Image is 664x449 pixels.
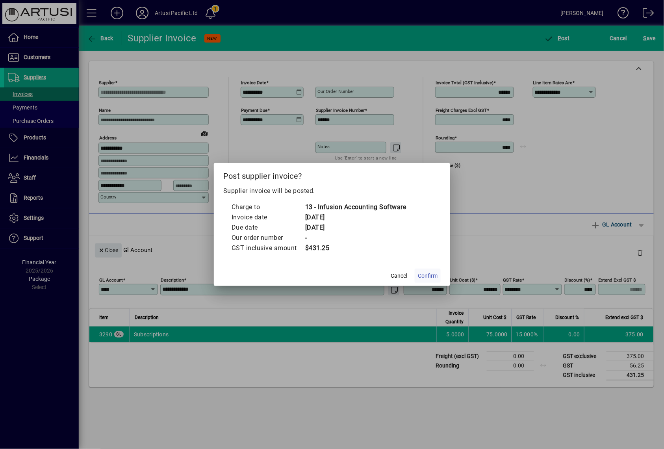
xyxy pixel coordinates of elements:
td: - [305,233,406,243]
td: [DATE] [305,212,406,223]
td: Charge to [231,202,305,212]
td: [DATE] [305,223,406,233]
td: Our order number [231,233,305,243]
td: Due date [231,223,305,233]
button: Cancel [386,269,412,283]
span: Cancel [391,272,407,280]
td: 13 - Infusion Accounting Software [305,202,406,212]
p: Supplier invoice will be posted. [223,186,441,196]
td: $431.25 [305,243,406,253]
td: Invoice date [231,212,305,223]
td: GST inclusive amount [231,243,305,253]
span: Confirm [418,272,438,280]
button: Confirm [415,269,441,283]
h2: Post supplier invoice? [214,163,450,186]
